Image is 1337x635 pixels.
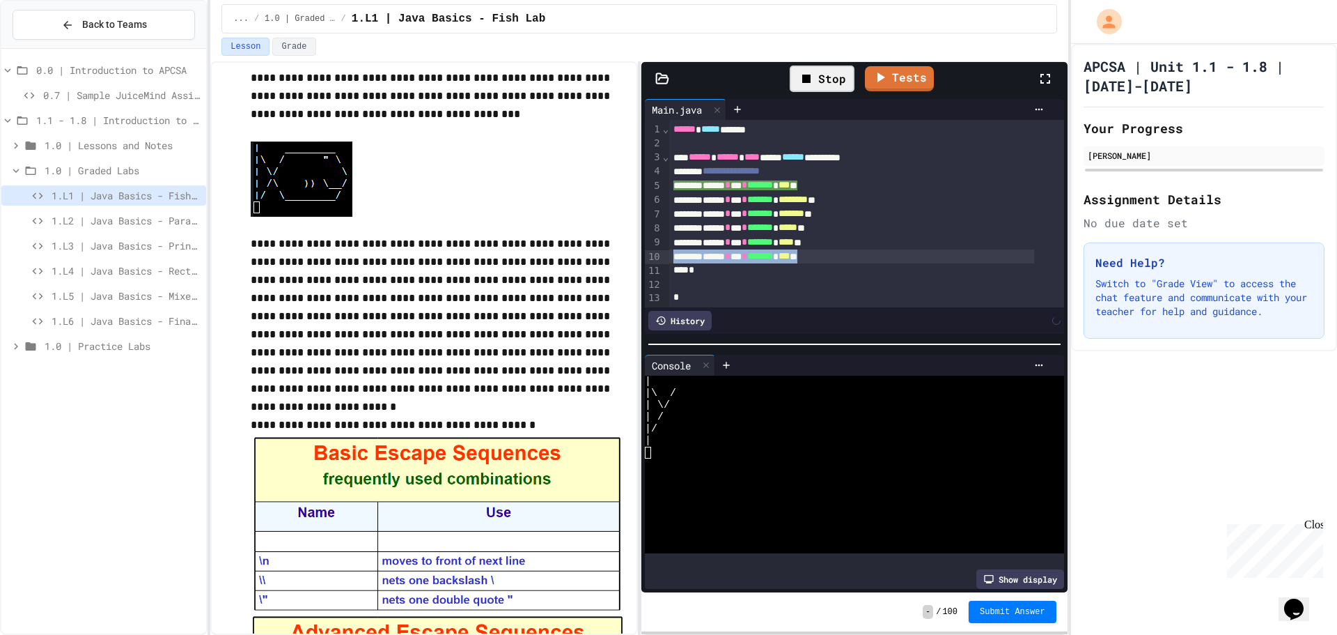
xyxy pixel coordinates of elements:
[82,17,147,32] span: Back to Teams
[662,151,669,162] span: Fold line
[645,99,726,120] div: Main.java
[45,339,201,353] span: 1.0 | Practice Labs
[936,606,941,618] span: /
[645,102,709,117] div: Main.java
[645,193,662,207] div: 6
[645,399,670,411] span: | \/
[645,222,662,236] div: 8
[645,358,698,373] div: Console
[52,238,201,253] span: 1.L3 | Java Basics - Printing Code Lab
[233,13,249,24] span: ...
[645,376,651,388] span: |
[645,264,662,278] div: 11
[980,606,1045,618] span: Submit Answer
[36,113,201,128] span: 1.1 - 1.8 | Introduction to Java
[254,13,259,24] span: /
[52,188,201,203] span: 1.L1 | Java Basics - Fish Lab
[645,250,662,264] div: 10
[645,411,664,423] span: | /
[1095,254,1313,271] h3: Need Help?
[272,38,315,56] button: Grade
[645,236,662,250] div: 9
[13,10,195,40] button: Back to Teams
[645,137,662,151] div: 2
[645,165,662,178] div: 4
[865,66,934,91] a: Tests
[645,435,651,447] span: |
[341,13,346,24] span: /
[923,605,933,619] span: -
[1084,118,1324,138] h2: Your Progress
[43,88,201,102] span: 0.7 | Sample JuiceMind Assignment - [GEOGRAPHIC_DATA]
[645,278,662,292] div: 12
[976,569,1064,589] div: Show display
[1221,519,1323,578] iframe: chat widget
[1084,190,1324,209] h2: Assignment Details
[662,123,669,135] span: Fold line
[1279,579,1323,621] iframe: chat widget
[645,423,657,435] span: |/
[645,151,662,165] div: 3
[648,311,712,330] div: History
[942,606,957,618] span: 100
[1095,277,1313,319] p: Switch to "Grade View" to access the chat feature and communicate with your teacher for help and ...
[6,6,96,89] div: Chat with us now!Close
[645,305,662,319] div: 14
[45,138,201,153] span: 1.0 | Lessons and Notes
[790,66,854,92] div: Stop
[645,388,676,399] span: |\ /
[45,163,201,178] span: 1.0 | Graded Labs
[645,123,662,137] div: 1
[52,289,201,303] span: 1.L5 | Java Basics - Mixed Number Lab
[52,263,201,278] span: 1.L4 | Java Basics - Rectangle Lab
[52,213,201,228] span: 1.L2 | Java Basics - Paragraphs Lab
[352,10,545,27] span: 1.L1 | Java Basics - Fish Lab
[645,208,662,222] div: 7
[1088,149,1320,162] div: [PERSON_NAME]
[36,63,201,77] span: 0.0 | Introduction to APCSA
[1084,56,1324,95] h1: APCSA | Unit 1.1 - 1.8 | [DATE]-[DATE]
[265,13,336,24] span: 1.0 | Graded Labs
[645,355,715,376] div: Console
[1084,215,1324,231] div: No due date set
[969,601,1056,623] button: Submit Answer
[221,38,269,56] button: Lesson
[645,291,662,305] div: 13
[645,179,662,194] div: 5
[52,314,201,328] span: 1.L6 | Java Basics - Final Calculator Lab
[1082,6,1125,38] div: My Account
